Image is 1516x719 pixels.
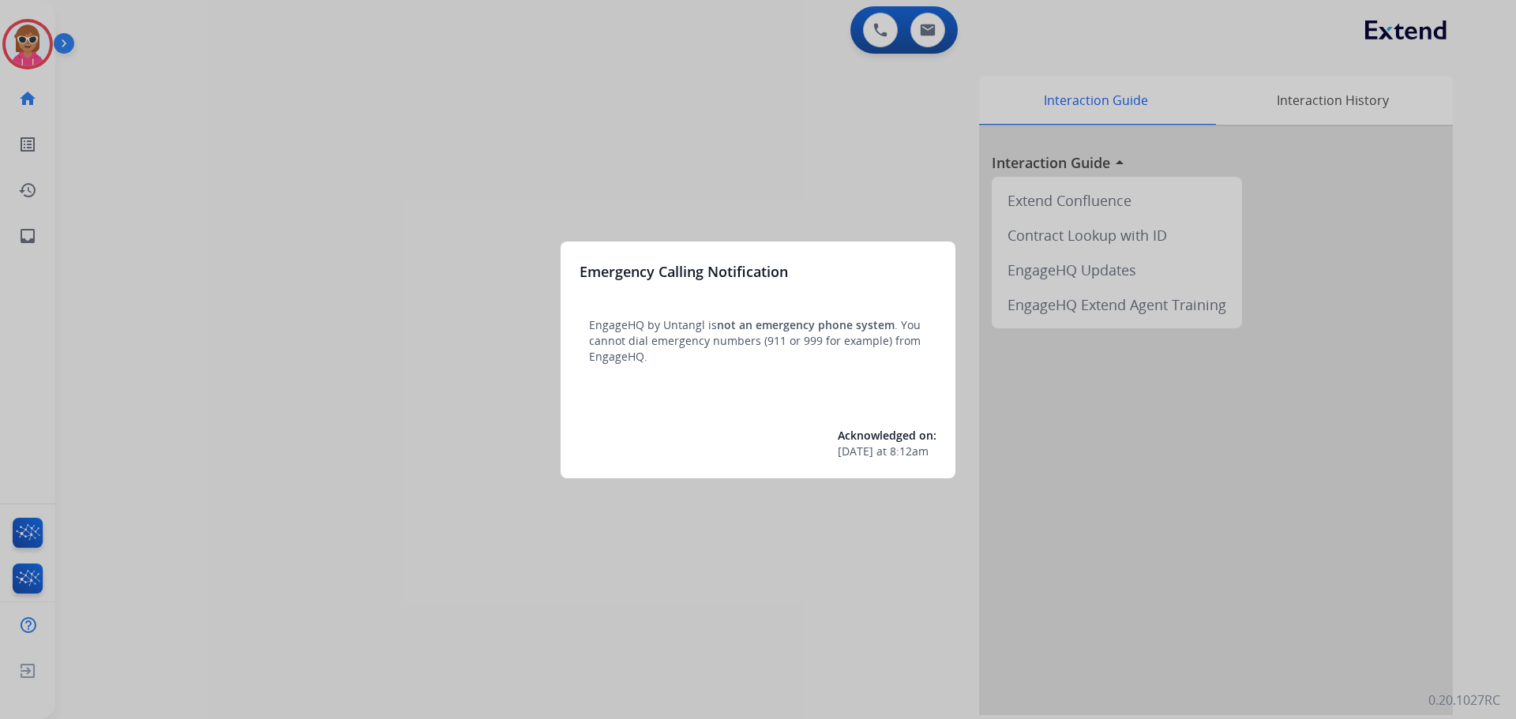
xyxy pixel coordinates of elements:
h3: Emergency Calling Notification [580,260,788,283]
p: EngageHQ by Untangl is . You cannot dial emergency numbers (911 or 999 for example) from EngageHQ. [589,317,927,365]
span: [DATE] [838,444,873,459]
span: not an emergency phone system [717,317,895,332]
span: Acknowledged on: [838,428,936,443]
div: at [838,444,936,459]
span: 8:12am [890,444,929,459]
p: 0.20.1027RC [1428,691,1500,710]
